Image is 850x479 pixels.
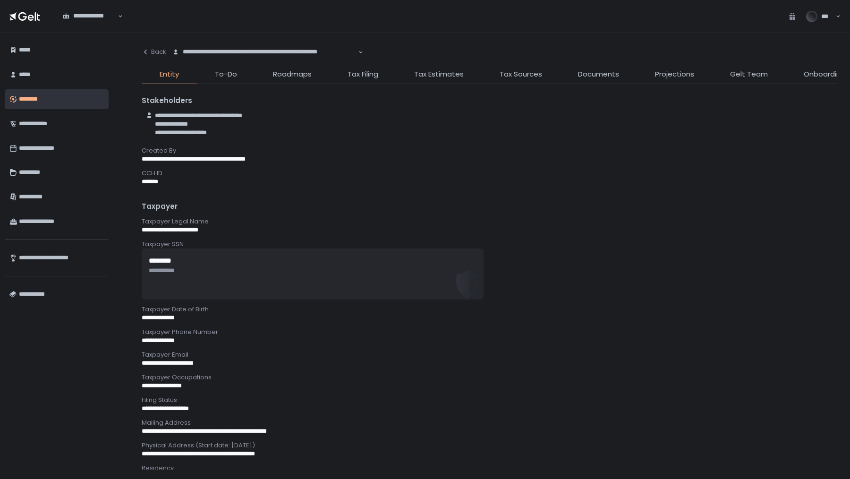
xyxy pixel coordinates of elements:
[142,464,837,472] div: Residency
[142,95,837,106] div: Stakeholders
[160,69,179,80] span: Entity
[63,20,117,30] input: Search for option
[142,441,837,450] div: Physical Address (Start date: [DATE])
[172,56,357,66] input: Search for option
[142,169,837,178] div: CCH ID
[142,328,837,336] div: Taxpayer Phone Number
[142,396,837,404] div: Filing Status
[730,69,768,80] span: Gelt Team
[414,69,464,80] span: Tax Estimates
[804,69,845,80] span: Onboarding
[655,69,694,80] span: Projections
[142,419,837,427] div: Mailing Address
[348,69,378,80] span: Tax Filing
[142,146,837,155] div: Created By
[142,305,837,314] div: Taxpayer Date of Birth
[142,43,166,61] button: Back
[57,7,123,26] div: Search for option
[166,43,363,62] div: Search for option
[142,373,837,382] div: Taxpayer Occupations
[142,351,837,359] div: Taxpayer Email
[142,217,837,226] div: Taxpayer Legal Name
[215,69,237,80] span: To-Do
[142,48,166,56] div: Back
[142,201,837,212] div: Taxpayer
[273,69,312,80] span: Roadmaps
[500,69,542,80] span: Tax Sources
[142,240,837,248] div: Taxpayer SSN
[578,69,619,80] span: Documents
